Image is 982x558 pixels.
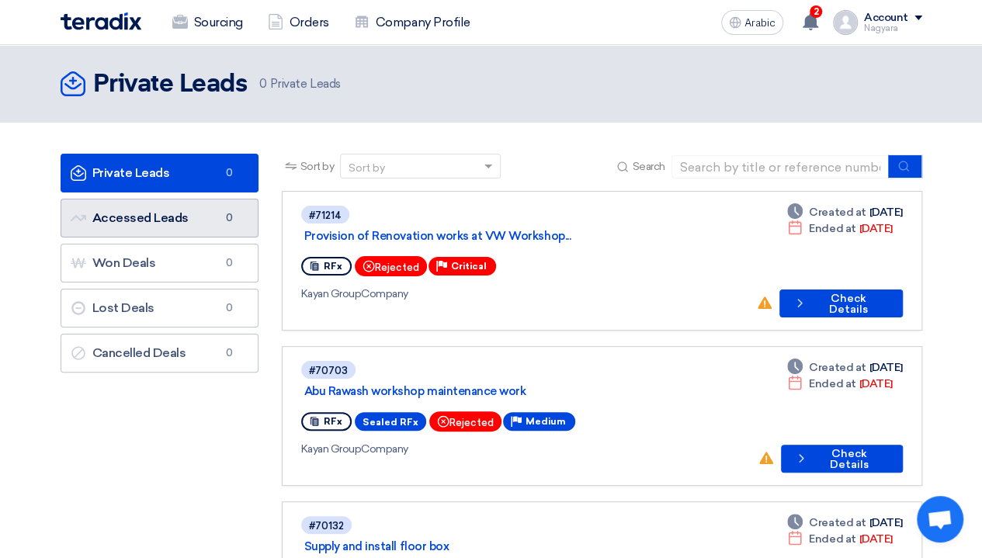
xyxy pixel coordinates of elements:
[92,300,154,315] font: Lost Deals
[270,77,341,91] font: Private Leads
[833,10,858,35] img: profile_test.png
[226,167,233,178] font: 0
[226,302,233,314] font: 0
[449,417,494,428] font: Rejected
[375,262,419,273] font: Rejected
[259,77,267,91] font: 0
[721,10,783,35] button: Arabic
[859,377,892,390] font: [DATE]
[300,160,335,173] font: Sort by
[363,417,418,428] font: Sealed RFx
[779,289,903,317] button: Check Details
[309,365,348,376] font: #70703
[324,261,342,272] font: RFx
[92,165,170,180] font: Private Leads
[744,16,776,29] font: Arabic
[304,229,692,243] a: Provision of Renovation works at VW Workshop...
[92,210,189,225] font: Accessed Leads
[61,244,259,282] a: Won Deals0
[864,23,898,33] font: Nagyara
[61,334,259,373] a: Cancelled Deals0
[671,155,889,178] input: Search by title or reference number
[61,12,141,30] img: Teradix logo
[349,161,385,175] font: Sort by
[361,287,408,300] font: Company
[93,72,248,97] font: Private Leads
[61,289,259,328] a: Lost Deals0
[781,445,903,473] button: Check Details
[829,447,868,471] font: Check Details
[829,292,868,316] font: Check Details
[304,539,692,553] a: Supply and install floor box
[304,384,692,398] a: Abu Rawash workshop maintenance work
[301,442,362,456] font: Kayan Group
[859,222,892,235] font: [DATE]
[194,15,243,29] font: Sourcing
[304,539,449,553] font: Supply and install floor box
[290,15,329,29] font: Orders
[61,199,259,237] a: Accessed Leads0
[869,361,902,374] font: [DATE]
[324,416,342,427] font: RFx
[92,345,186,360] font: Cancelled Deals
[226,347,233,359] font: 0
[255,5,342,40] a: Orders
[859,532,892,546] font: [DATE]
[160,5,255,40] a: Sourcing
[61,154,259,192] a: Private Leads0
[809,516,866,529] font: Created at
[309,210,342,221] font: #71214
[304,384,526,398] font: Abu Rawash workshop maintenance work
[376,15,470,29] font: Company Profile
[809,206,866,219] font: Created at
[869,206,902,219] font: [DATE]
[226,257,233,269] font: 0
[809,377,855,390] font: Ended at
[809,222,855,235] font: Ended at
[813,6,818,17] font: 2
[451,261,487,272] font: Critical
[809,532,855,546] font: Ended at
[226,212,233,224] font: 0
[526,416,566,427] font: Medium
[809,361,866,374] font: Created at
[917,496,963,542] div: Open chat
[864,11,908,24] font: Account
[361,442,408,456] font: Company
[301,287,362,300] font: Kayan Group
[304,229,571,243] font: Provision of Renovation works at VW Workshop...
[309,520,344,532] font: #70132
[632,160,664,173] font: Search
[92,255,156,270] font: Won Deals
[869,516,902,529] font: [DATE]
